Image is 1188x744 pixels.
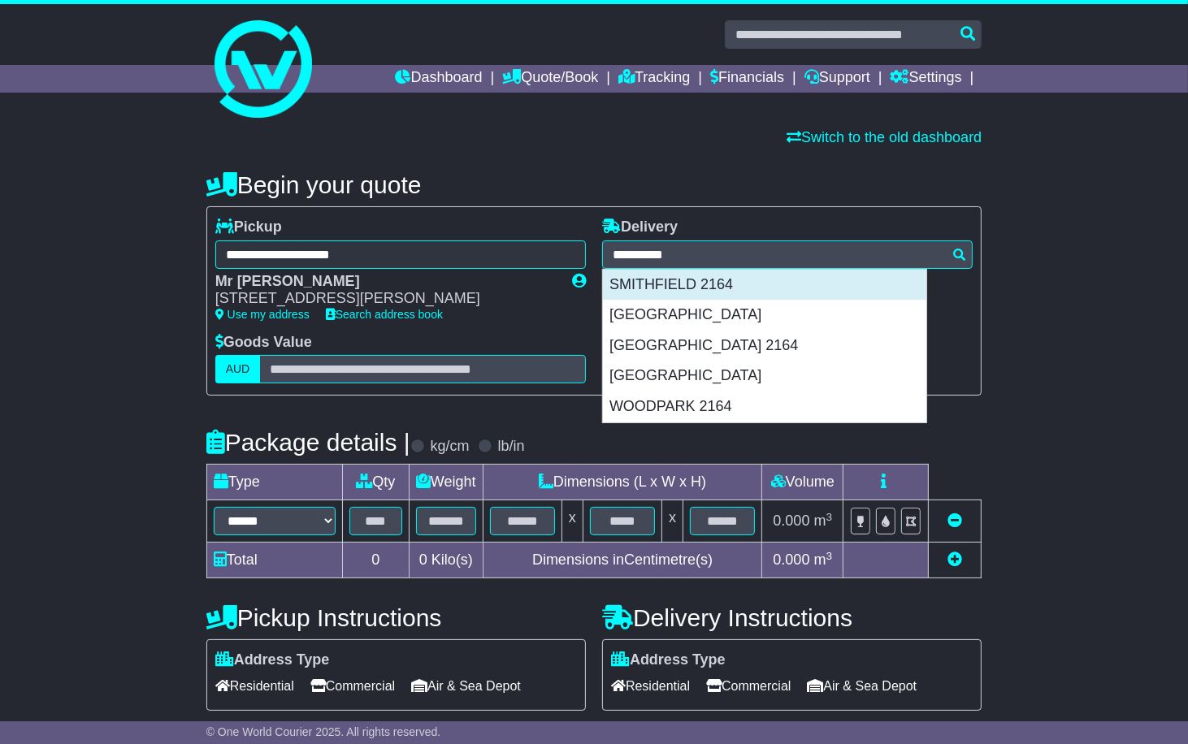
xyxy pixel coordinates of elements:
[215,308,310,321] a: Use my address
[662,500,683,543] td: x
[603,361,926,391] div: [GEOGRAPHIC_DATA]
[310,673,395,699] span: Commercial
[206,543,342,578] td: Total
[206,725,441,738] span: © One World Courier 2025. All rights reserved.
[826,550,833,562] sup: 3
[808,673,917,699] span: Air & Sea Depot
[215,334,312,352] label: Goods Value
[602,218,678,236] label: Delivery
[826,511,833,523] sup: 3
[602,240,973,269] typeahead: Please provide city
[814,513,833,529] span: m
[947,552,962,568] a: Add new item
[804,65,870,93] a: Support
[215,290,556,308] div: [STREET_ADDRESS][PERSON_NAME]
[602,604,982,631] h4: Delivery Instructions
[710,65,784,93] a: Financials
[215,273,556,291] div: Mr [PERSON_NAME]
[206,171,982,198] h4: Begin your quote
[215,651,330,669] label: Address Type
[774,552,810,568] span: 0.000
[326,308,443,321] a: Search address book
[502,65,598,93] a: Quote/Book
[787,129,982,145] a: Switch to the old dashboard
[411,673,521,699] span: Air & Sea Depot
[215,673,294,699] span: Residential
[611,673,690,699] span: Residential
[561,500,583,543] td: x
[483,543,762,578] td: Dimensions in Centimetre(s)
[603,391,926,422] div: WOODPARK 2164
[603,270,926,301] div: SMITHFIELD 2164
[431,438,470,456] label: kg/cm
[409,465,483,500] td: Weight
[215,355,261,383] label: AUD
[618,65,690,93] a: Tracking
[395,65,482,93] a: Dashboard
[762,465,843,500] td: Volume
[603,300,926,331] div: [GEOGRAPHIC_DATA]
[706,673,791,699] span: Commercial
[498,438,525,456] label: lb/in
[891,65,962,93] a: Settings
[206,465,342,500] td: Type
[947,513,962,529] a: Remove this item
[206,604,586,631] h4: Pickup Instructions
[814,552,833,568] span: m
[409,543,483,578] td: Kilo(s)
[342,543,409,578] td: 0
[206,429,410,456] h4: Package details |
[483,465,762,500] td: Dimensions (L x W x H)
[611,651,726,669] label: Address Type
[603,331,926,361] div: [GEOGRAPHIC_DATA] 2164
[215,218,282,236] label: Pickup
[342,465,409,500] td: Qty
[774,513,810,529] span: 0.000
[419,552,427,568] span: 0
